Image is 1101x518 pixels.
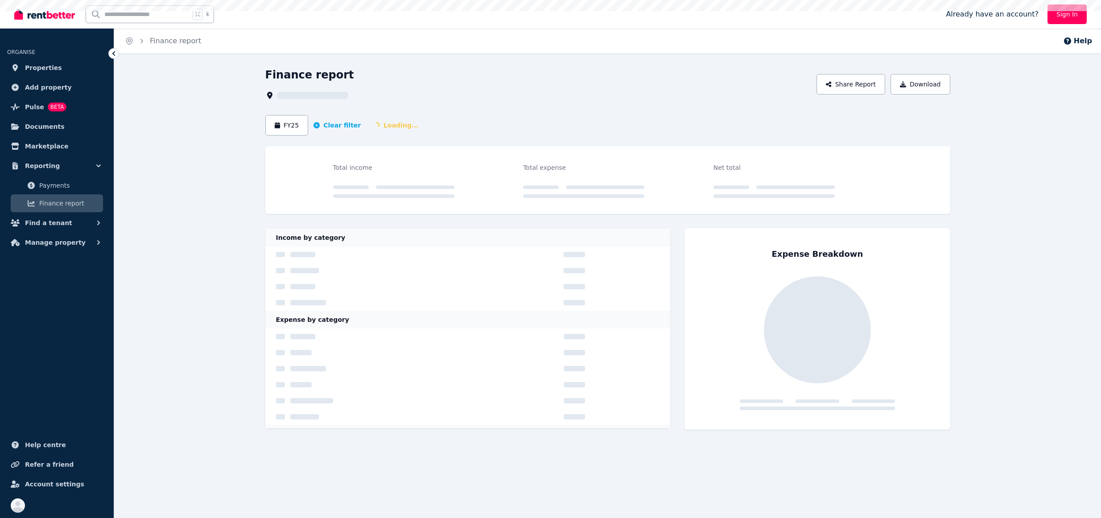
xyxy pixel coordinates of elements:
div: Expense by category [265,311,671,329]
span: Find a tenant [25,218,72,228]
button: Reporting [7,157,107,175]
div: Total income [333,162,454,173]
button: Download [891,74,950,95]
button: Help [1063,36,1092,46]
a: Documents [7,118,107,136]
div: Expense Breakdown [772,248,863,260]
a: Help centre [7,436,107,454]
span: Properties [25,62,62,73]
button: Clear filter [313,121,361,130]
span: Manage property [25,237,86,248]
button: FY25 [265,115,309,136]
a: Add property [7,78,107,96]
nav: Breadcrumb [114,29,212,53]
span: Account settings [25,479,84,489]
a: Refer a friend [7,456,107,473]
div: Total expense [523,162,644,173]
div: Net total [713,162,835,173]
button: Share Report [816,74,885,95]
span: Payments [39,180,99,191]
div: Income by category [265,229,671,247]
span: Add property [25,82,72,93]
button: Manage property [7,234,107,251]
span: ORGANISE [7,49,35,55]
span: k [206,11,209,18]
a: PulseBETA [7,98,107,116]
h1: Finance report [265,68,354,82]
span: Reporting [25,160,60,171]
a: Payments [11,177,103,194]
span: BETA [48,103,66,111]
a: Properties [7,59,107,77]
a: Finance report [150,37,201,45]
span: Finance report [39,198,99,209]
span: Marketplace [25,141,68,152]
span: Refer a friend [25,459,74,470]
button: Find a tenant [7,214,107,232]
a: Finance report [11,194,103,212]
img: RentBetter [14,8,75,21]
span: Pulse [25,102,44,112]
span: Already have an account? [946,9,1039,20]
span: Help centre [25,440,66,450]
span: Loading... [366,117,426,133]
span: Documents [25,121,65,132]
a: Marketplace [7,137,107,155]
a: Sign In [1047,4,1087,24]
a: Account settings [7,475,107,493]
